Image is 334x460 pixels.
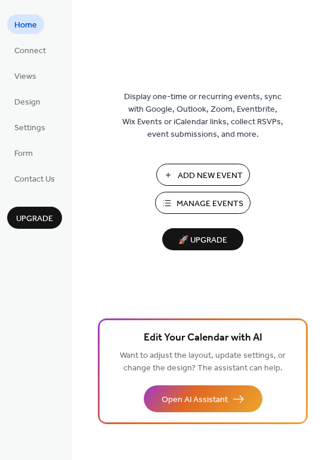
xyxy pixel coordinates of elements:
[14,70,36,83] span: Views
[14,96,41,109] span: Design
[7,91,48,111] a: Design
[14,122,45,134] span: Settings
[155,192,250,214] button: Manage Events
[14,19,37,32] span: Home
[156,164,250,186] button: Add New Event
[177,198,243,210] span: Manage Events
[7,143,40,162] a: Form
[14,148,33,160] span: Form
[144,385,262,412] button: Open AI Assistant
[7,117,52,137] a: Settings
[7,207,62,229] button: Upgrade
[178,170,243,182] span: Add New Event
[7,66,44,85] a: Views
[162,228,243,250] button: 🚀 Upgrade
[14,45,46,57] span: Connect
[120,348,286,376] span: Want to adjust the layout, update settings, or change the design? The assistant can help.
[144,330,262,346] span: Edit Your Calendar with AI
[169,232,236,249] span: 🚀 Upgrade
[7,40,53,60] a: Connect
[16,213,53,225] span: Upgrade
[7,14,44,34] a: Home
[7,168,62,188] a: Contact Us
[162,394,228,406] span: Open AI Assistant
[14,173,55,186] span: Contact Us
[122,91,283,141] span: Display one-time or recurring events, sync with Google, Outlook, Zoom, Eventbrite, Wix Events or ...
